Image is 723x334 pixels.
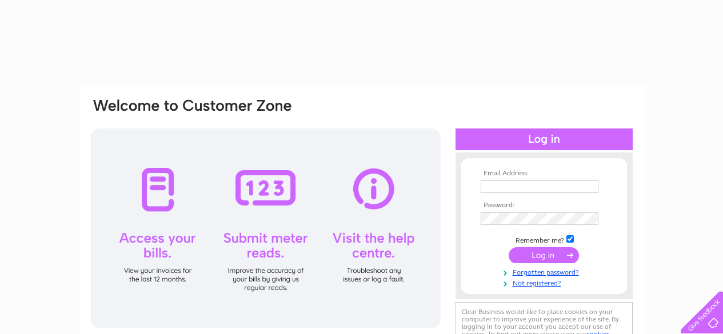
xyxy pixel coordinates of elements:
a: Not registered? [481,277,610,288]
td: Remember me? [478,234,610,245]
th: Password: [478,202,610,210]
th: Email Address: [478,170,610,178]
a: Forgotten password? [481,266,610,277]
input: Submit [509,247,579,263]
